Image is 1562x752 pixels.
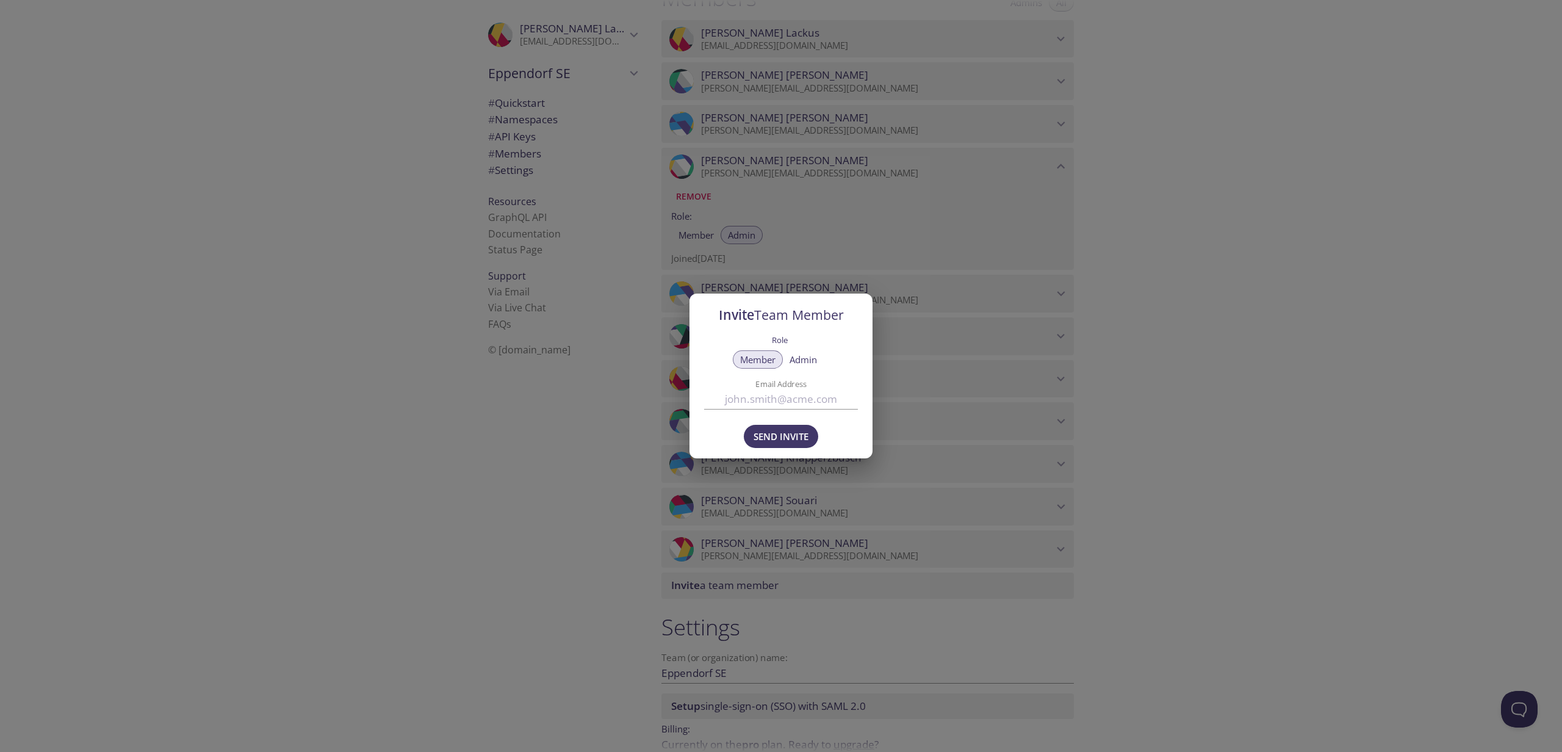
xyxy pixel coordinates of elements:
[704,389,858,409] input: john.smith@acme.com
[754,306,844,324] span: Team Member
[772,331,788,347] label: Role
[754,428,808,444] span: Send Invite
[719,306,844,324] span: Invite
[744,425,818,448] button: Send Invite
[782,350,824,369] button: Admin
[724,380,839,388] label: Email Address
[733,350,783,369] button: Member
